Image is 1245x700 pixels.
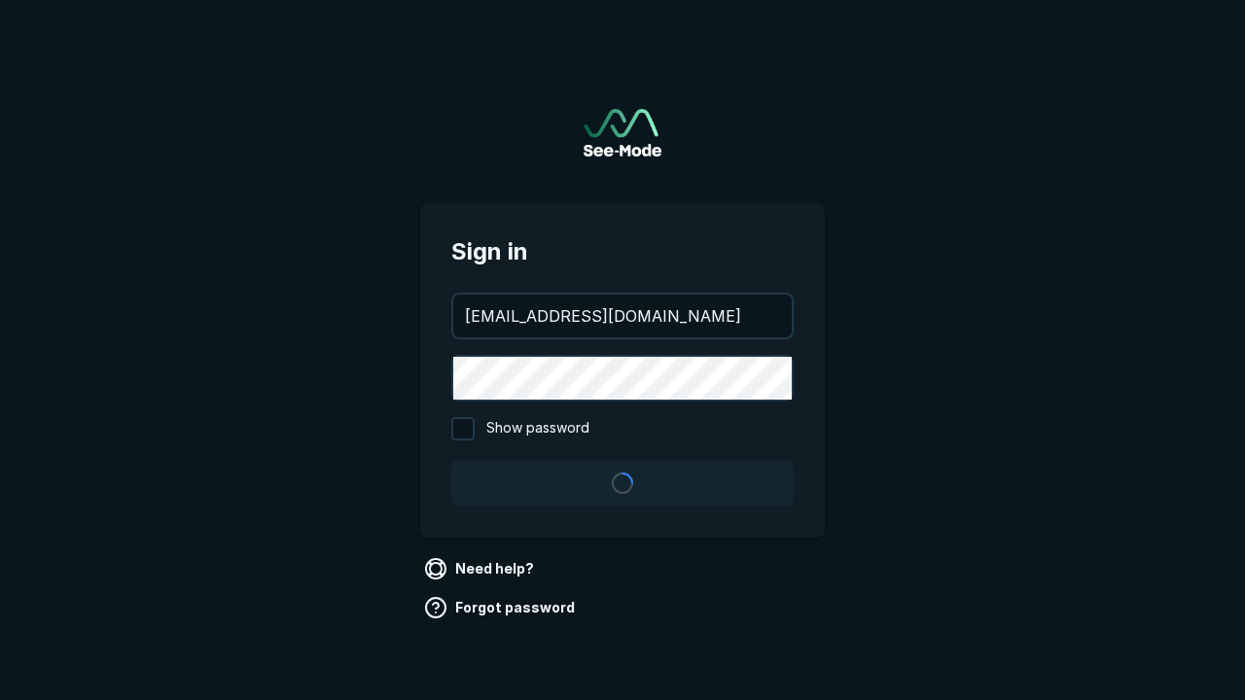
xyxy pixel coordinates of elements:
span: Sign in [451,234,794,269]
span: Show password [486,417,589,440]
img: See-Mode Logo [584,109,661,157]
a: Need help? [420,553,542,584]
a: Forgot password [420,592,583,623]
input: your@email.com [453,295,792,337]
a: Go to sign in [584,109,661,157]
